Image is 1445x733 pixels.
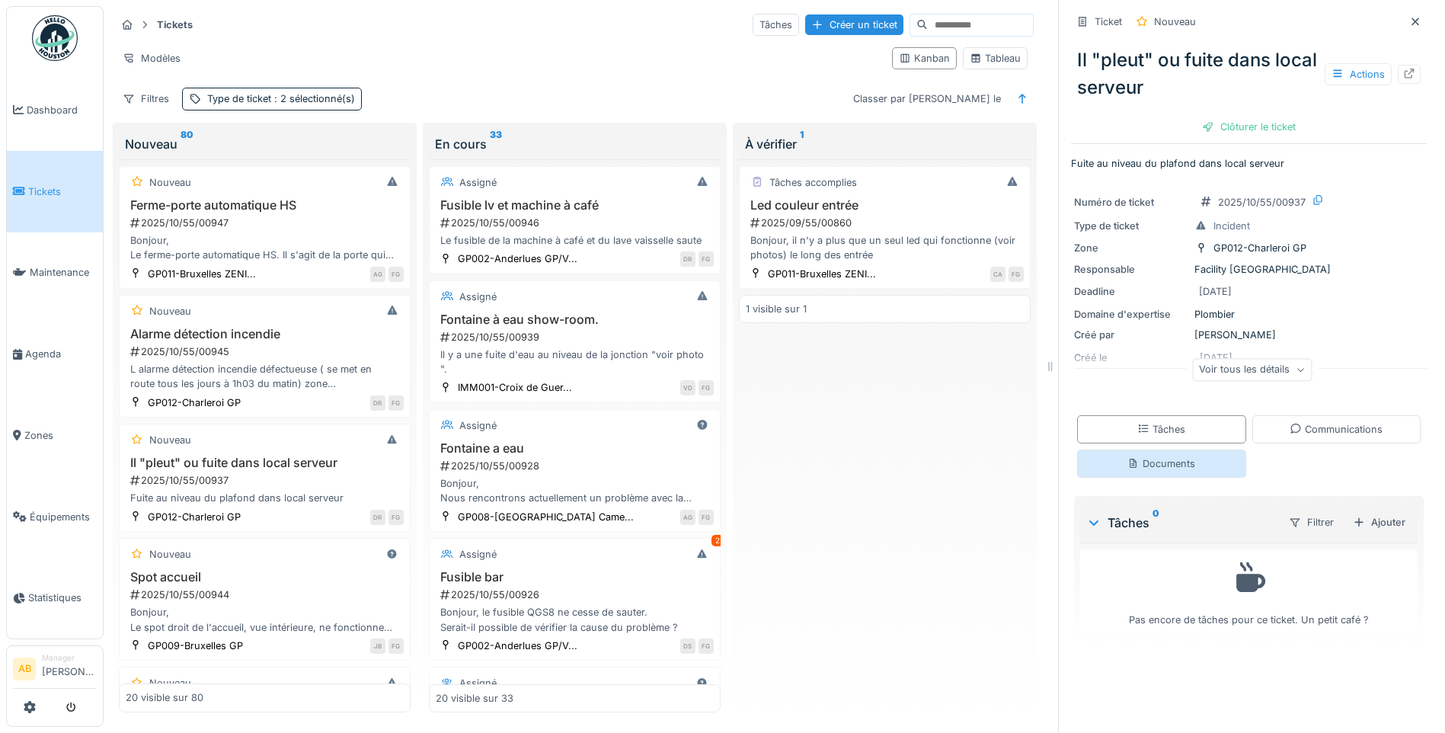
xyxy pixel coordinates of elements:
[28,184,97,199] span: Tickets
[125,135,404,153] div: Nouveau
[1074,262,1188,277] div: Responsable
[439,216,714,230] div: 2025/10/55/00946
[7,151,103,232] a: Tickets
[25,347,97,361] span: Agenda
[459,418,497,433] div: Assigné
[846,88,1008,110] div: Classer par [PERSON_NAME] le
[126,327,404,341] h3: Alarme détection incendie
[746,302,807,316] div: 1 visible sur 1
[13,652,97,689] a: AB Manager[PERSON_NAME]
[436,570,714,584] h3: Fusible bar
[30,510,97,524] span: Équipements
[1199,284,1232,299] div: [DATE]
[148,639,243,653] div: GP009-Bruxelles GP
[126,456,404,470] h3: Il "pleut" ou fuite dans local serveur
[126,570,404,584] h3: Spot accueil
[129,473,404,488] div: 2025/10/55/00937
[459,676,497,690] div: Assigné
[388,395,404,411] div: FG
[1196,117,1302,137] div: Clôturer le ticket
[805,14,903,35] div: Créer un ticket
[116,47,187,69] div: Modèles
[149,547,191,562] div: Nouveau
[1074,241,1188,255] div: Zone
[388,267,404,282] div: FG
[1213,241,1306,255] div: GP012-Charleroi GP
[745,135,1025,153] div: À vérifier
[436,347,714,376] div: Il y a une fuite d'eau au niveau de la jonction "voir photo ".
[459,547,497,562] div: Assigné
[1074,262,1424,277] div: Facility [GEOGRAPHIC_DATA]
[148,510,241,524] div: GP012-Charleroi GP
[458,380,572,395] div: IMM001-Croix de Guer...
[746,198,1024,213] h3: Led couleur entrée
[28,591,97,605] span: Statistiques
[181,135,193,153] sup: 80
[32,15,78,61] img: Badge_color-CXgf-gQk.svg
[129,587,404,602] div: 2025/10/55/00944
[749,216,1024,230] div: 2025/09/55/00860
[458,639,577,653] div: GP002-Anderlues GP/V...
[1152,514,1159,532] sup: 0
[129,344,404,359] div: 2025/10/55/00945
[7,69,103,151] a: Dashboard
[1127,456,1195,471] div: Documents
[699,380,714,395] div: FG
[699,251,714,267] div: FG
[1137,422,1185,437] div: Tâches
[1154,14,1196,29] div: Nouveau
[148,267,256,281] div: GP011-Bruxelles ZENI...
[1074,284,1188,299] div: Deadline
[116,88,176,110] div: Filtres
[439,330,714,344] div: 2025/10/55/00939
[7,232,103,314] a: Maintenance
[151,18,199,32] strong: Tickets
[436,233,714,248] div: Le fusible de la machine à café et du lave vaisselle saute
[1218,195,1306,210] div: 2025/10/55/00937
[370,639,385,654] div: JB
[1090,556,1408,627] div: Pas encore de tâches pour ce ticket. Un petit café ?
[680,510,695,525] div: AG
[769,175,857,190] div: Tâches accomplies
[271,93,355,104] span: : 2 sélectionné(s)
[1095,14,1122,29] div: Ticket
[1290,422,1383,437] div: Communications
[42,652,97,664] div: Manager
[370,395,385,411] div: DR
[1009,267,1024,282] div: FG
[370,510,385,525] div: DR
[126,362,404,391] div: L alarme détection incendie défectueuse ( se met en route tous les jours à 1h03 du matin) zone [G...
[1074,328,1424,342] div: [PERSON_NAME]
[699,510,714,525] div: FG
[439,459,714,473] div: 2025/10/55/00928
[13,658,36,680] li: AB
[30,265,97,280] span: Maintenance
[800,135,804,153] sup: 1
[1213,219,1250,233] div: Incident
[699,639,714,654] div: FG
[1074,195,1188,210] div: Numéro de ticket
[1074,307,1188,322] div: Domaine d'expertise
[680,639,695,654] div: DS
[148,395,241,410] div: GP012-Charleroi GP
[126,691,203,706] div: 20 visible sur 80
[7,476,103,558] a: Équipements
[436,605,714,634] div: Bonjour, le fusible QGS8 ne cesse de sauter. Serait-il possible de vérifier la cause du problème ?
[746,233,1024,262] div: Bonjour, il n'y a plus que un seul led qui fonctionne (voir photos) le long des entrée
[1325,63,1392,85] div: Actions
[436,691,513,706] div: 20 visible sur 33
[435,135,715,153] div: En cours
[7,313,103,395] a: Agenda
[207,91,355,106] div: Type de ticket
[129,216,404,230] div: 2025/10/55/00947
[436,476,714,505] div: Bonjour, Nous rencontrons actuellement un problème avec la fontaine d’eau : la pression est très ...
[1192,359,1312,381] div: Voir tous les détails
[711,535,724,546] div: 2
[459,290,497,304] div: Assigné
[899,51,950,66] div: Kanban
[126,491,404,505] div: Fuite au niveau du plafond dans local serveur
[7,558,103,639] a: Statistiques
[1074,328,1188,342] div: Créé par
[680,380,695,395] div: VD
[436,198,714,213] h3: Fusible lv et machine à café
